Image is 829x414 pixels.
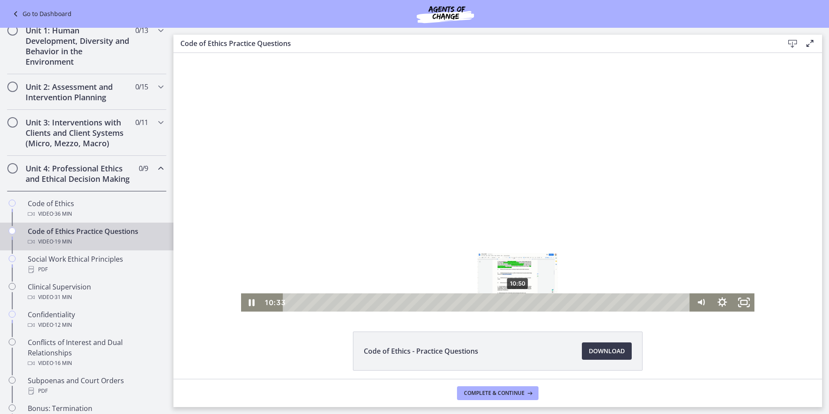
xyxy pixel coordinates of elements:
[26,163,131,184] h2: Unit 4: Professional Ethics and Ethical Decision Making
[28,226,163,247] div: Code of Ethics Practice Questions
[457,386,539,400] button: Complete & continue
[139,163,148,174] span: 0 / 9
[180,38,770,49] h3: Code of Ethics Practice Questions
[28,337,163,368] div: Conflicts of Interest and Dual Relationships
[28,237,163,247] div: Video
[53,292,72,302] span: · 31 min
[28,198,163,219] div: Code of Ethics
[28,264,163,275] div: PDF
[582,342,632,360] a: Download
[517,240,538,259] button: Mute
[53,320,72,330] span: · 12 min
[135,82,148,92] span: 0 / 15
[26,25,131,67] h2: Unit 1: Human Development, Diversity and Behavior in the Environment
[135,25,148,36] span: 0 / 13
[589,346,625,356] span: Download
[28,209,163,219] div: Video
[364,346,478,356] span: Code of Ethics - Practice Questions
[28,375,163,396] div: Subpoenas and Court Orders
[10,9,72,19] a: Go to Dashboard
[26,117,131,148] h2: Unit 3: Interventions with Clients and Client Systems (Micro, Mezzo, Macro)
[464,390,525,397] span: Complete & continue
[393,3,497,24] img: Agents of Change Social Work Test Prep
[28,358,163,368] div: Video
[173,53,822,312] iframe: Video Lesson
[28,292,163,302] div: Video
[53,209,72,219] span: · 36 min
[28,282,163,302] div: Clinical Supervision
[26,82,131,102] h2: Unit 2: Assessment and Intervention Planning
[28,320,163,330] div: Video
[28,309,163,330] div: Confidentiality
[28,254,163,275] div: Social Work Ethical Principles
[53,237,72,247] span: · 19 min
[539,240,560,259] button: Show settings menu
[135,117,148,128] span: 0 / 11
[560,240,581,259] button: Fullscreen
[28,386,163,396] div: PDF
[53,358,72,368] span: · 16 min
